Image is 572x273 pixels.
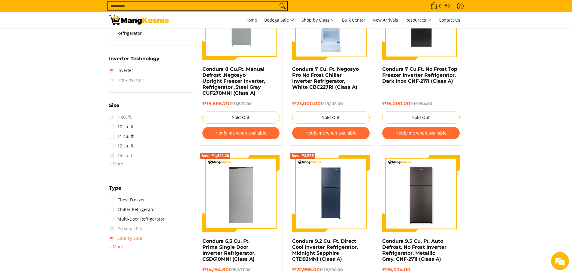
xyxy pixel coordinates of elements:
[109,244,123,249] span: + More
[370,12,401,28] a: New Arrivals
[436,12,463,28] a: Contact Us
[109,195,145,205] a: Chest Freezer
[402,12,434,28] a: Resources
[109,224,143,233] span: Personal Ref
[292,111,370,124] button: Sold Out
[261,12,297,28] a: Bodega Sale
[242,12,260,28] a: Home
[382,66,457,84] a: Condura 7 Cu.Ft. No Frost Top Freezer Inverter Refrigerator, Dark Inox CNF-217I (Class A)
[410,101,432,106] del: ₱19,994.00
[109,160,123,168] summary: Open
[201,154,229,158] span: Save ₱1,682.20
[292,267,370,273] h6: ₱22,995.00
[109,151,132,160] span: 14 cu.ft
[292,127,370,139] button: Notify me when available
[292,101,370,107] h6: ₱23,000.00
[382,238,446,262] a: Condura 9.5 Cu. Ft. Auto Defrost, No Frost Inverter Refrigerator, Metallic Gray, CNF-271i (Class A)
[429,3,452,9] span: •
[109,186,121,191] span: Type
[31,34,101,41] div: Chat with us now
[202,127,280,139] button: Notify me when available
[373,17,398,23] span: New Arrivals
[439,17,460,23] span: Contact Us
[382,267,460,273] h6: ₱25,074.00
[264,16,294,24] span: Bodega Sale
[109,56,159,61] span: Inverter Technology
[109,233,142,243] a: Side by Side
[292,238,358,262] a: Condura 9.2 Cu. Ft. Direct Cool Inverter Refrigerator, Midnight Sapphire CTD93MNi (Class A)
[109,75,143,85] span: Non-Inverter
[382,111,460,124] button: Sold Out
[202,111,280,124] button: Sold Out
[175,12,463,28] nav: Main Menu
[405,16,431,24] span: Resources
[202,267,280,273] h6: ₱14,194.80
[202,155,280,232] img: Condura 6.3 Cu. Ft. Prima Single Door Inverter Refrigerator, CSD610MNi (Class A)
[109,112,132,122] span: 1 cu. ft.
[109,186,121,195] summary: Open
[202,101,280,107] h6: ₱19,685.70
[229,101,252,106] del: ₱21,873.00
[382,155,460,232] img: Condura 9.5 Cu. Ft. Auto Defrost, No Frost Inverter Refrigerator, Metallic Gray, CNF-271i (Class A)
[278,1,287,10] button: Search
[109,122,135,132] a: 10 cu. ft.
[202,66,265,96] a: Condura 8 Cu.Ft. Manual Defrost ,Negosyo Upright Freezer Inverter, Refrigerator ,Steel Gray CUF27...
[109,15,169,25] img: Bodega Sale Refrigerator l Mang Kosme: Home Appliances Warehouse Sale
[298,12,338,28] a: Shop by Class
[109,214,165,224] a: Multi-Door Refrigerator
[342,17,365,23] span: Bulk Center
[444,4,451,8] span: ₱0
[321,101,343,106] del: ₱29,105.00
[109,103,119,108] span: Size
[3,164,114,185] textarea: Type your message and hit 'Enter'
[339,12,368,28] a: Bulk Center
[382,101,460,107] h6: ₱16,000.00
[109,162,123,166] span: + More
[109,141,135,151] a: 12 cu. ft.
[109,56,159,66] summary: Open
[438,4,442,8] span: 0
[320,267,343,272] del: ₱25,550.00
[245,17,257,23] span: Home
[202,238,256,262] a: Condura 6.3 Cu. Ft. Prima Single Door Inverter Refrigerator, CSD610MNi (Class A)
[109,103,119,112] summary: Open
[292,156,370,231] img: condura-9.3-cubic-feet-direct-cool-inverter-refrigerator-midnight-sapphire-full-view-mang-kosme
[109,132,134,141] a: 11 cu. ft
[292,66,359,90] a: Condura 7 Cu. Ft. Negosyo Pro No Frost Chiller Inverter Refrigerator, White CBC227Ri (Class A)
[109,243,123,250] summary: Open
[291,154,314,158] span: Save ₱2,555
[35,76,83,136] span: We're online!
[109,28,142,38] a: Refrigerator
[98,3,113,17] div: Minimize live chat window
[109,205,156,214] a: Chiller Refrigerator
[229,267,251,272] del: ₱15,877.00
[301,16,335,24] span: Shop by Class
[382,127,460,139] button: Notify me when available
[109,66,133,75] a: Inverter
